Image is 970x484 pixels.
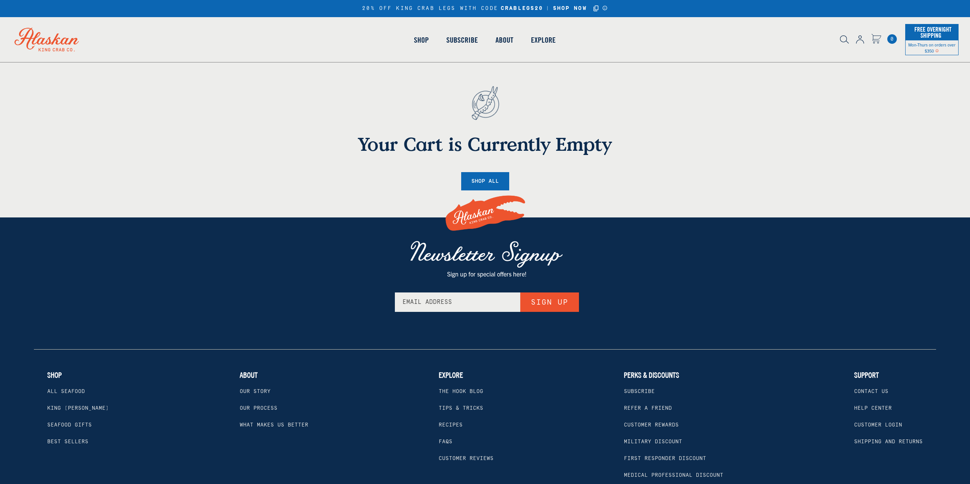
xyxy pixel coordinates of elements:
[395,292,520,312] input: Email Address
[443,187,527,240] img: Alaskan King Crab Co. Logo
[854,422,902,428] a: Customer Login
[624,455,706,462] a: First Responder Discount
[47,371,62,380] p: Shop
[624,439,682,445] a: Military Discount
[553,5,587,11] strong: SHOP NOW
[854,439,923,445] a: Shipping and Returns
[439,371,463,380] p: Explore
[602,5,608,11] a: Announcement Bar Modal
[274,133,697,155] h1: Your Cart is Currently Empty
[550,5,590,12] a: SHOP NOW
[887,34,897,44] a: Cart
[854,405,892,411] a: Help Center
[854,388,888,395] a: Contact Us
[240,405,277,411] a: Our Process
[912,24,951,41] span: Free Overnight Shipping
[47,405,109,411] a: King [PERSON_NAME]
[362,4,608,13] div: 20% OFF KING CRAB LEGS WITH CODE |
[854,371,879,380] p: Support
[856,35,864,44] img: account
[368,269,606,279] p: Sign up for special offers here!
[487,18,522,62] a: About
[461,172,509,191] a: Shop All
[240,388,271,395] a: Our Story
[501,5,543,12] strong: CRABLEGS20
[439,405,483,411] a: Tips & Tricks
[240,422,308,428] a: What Makes Us Better
[840,35,849,44] img: search
[439,388,483,395] a: The Hook Blog
[520,292,579,312] button: Sign Up
[624,472,723,478] a: Medical Professional Discount
[624,388,655,395] a: Subscribe
[624,422,679,428] a: Customer Rewards
[624,371,679,380] p: Perks & Discounts
[522,18,564,62] a: Explore
[459,73,511,133] img: empty cart - anchor
[439,439,452,445] a: FAQs
[908,42,956,53] span: Mon-Thurs on orders over $350
[47,388,85,395] a: All Seafood
[439,422,463,428] a: Recipes
[624,405,672,411] a: Refer a Friend
[240,371,258,380] p: About
[935,48,939,53] span: Shipping Notice Icon
[405,18,438,62] a: Shop
[439,455,494,462] a: Customer Reviews
[871,34,881,45] a: Cart
[438,18,487,62] a: Subscribe
[47,439,88,445] a: Best Sellers
[4,17,90,62] img: Alaskan King Crab Co. logo
[887,34,897,44] span: 0
[47,422,92,428] a: Seafood Gifts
